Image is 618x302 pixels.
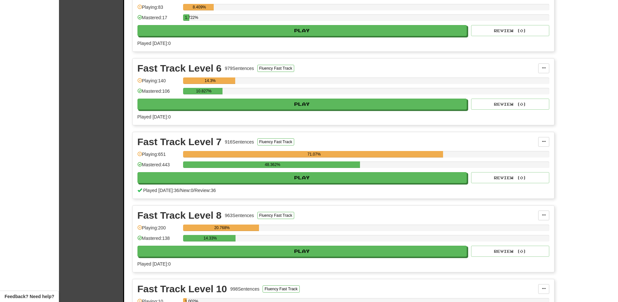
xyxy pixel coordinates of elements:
span: Played [DATE]: 36 [143,188,179,193]
button: Review (0) [471,25,549,36]
span: Review: 36 [194,188,216,193]
button: Review (0) [471,172,549,183]
div: Mastered: 17 [137,14,180,25]
div: Fast Track Level 8 [137,211,222,220]
span: Open feedback widget [5,293,54,300]
span: / [193,188,194,193]
div: 20.768% [185,225,259,231]
div: Mastered: 443 [137,161,180,172]
button: Fluency Fast Track [257,212,294,219]
button: Review (0) [471,246,549,257]
button: Play [137,99,467,110]
div: 1.722% [185,14,189,21]
button: Review (0) [471,99,549,110]
div: 48.362% [185,161,360,168]
div: 979 Sentences [225,65,254,72]
div: 963 Sentences [225,212,254,219]
div: Playing: 140 [137,77,180,88]
div: Mastered: 138 [137,235,180,246]
div: Playing: 83 [137,4,180,15]
span: New: 0 [180,188,194,193]
button: Fluency Fast Track [257,138,294,145]
div: Playing: 651 [137,151,180,162]
span: Played [DATE]: 0 [137,114,171,119]
div: Fast Track Level 6 [137,63,222,73]
div: Mastered: 106 [137,88,180,99]
div: 10.827% [185,88,223,94]
button: Play [137,172,467,183]
div: 916 Sentences [225,139,254,145]
div: Playing: 200 [137,225,180,235]
div: 14.33% [185,235,236,241]
span: / [179,188,180,193]
div: 14.3% [185,77,235,84]
button: Fluency Fast Track [257,65,294,72]
button: Play [137,25,467,36]
span: Played [DATE]: 0 [137,261,171,267]
button: Play [137,246,467,257]
div: 8.409% [185,4,214,10]
span: Played [DATE]: 0 [137,41,171,46]
div: Fast Track Level 7 [137,137,222,147]
div: Fast Track Level 10 [137,284,227,294]
div: 71.07% [185,151,443,158]
button: Fluency Fast Track [263,285,299,293]
div: 998 Sentences [230,286,260,292]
